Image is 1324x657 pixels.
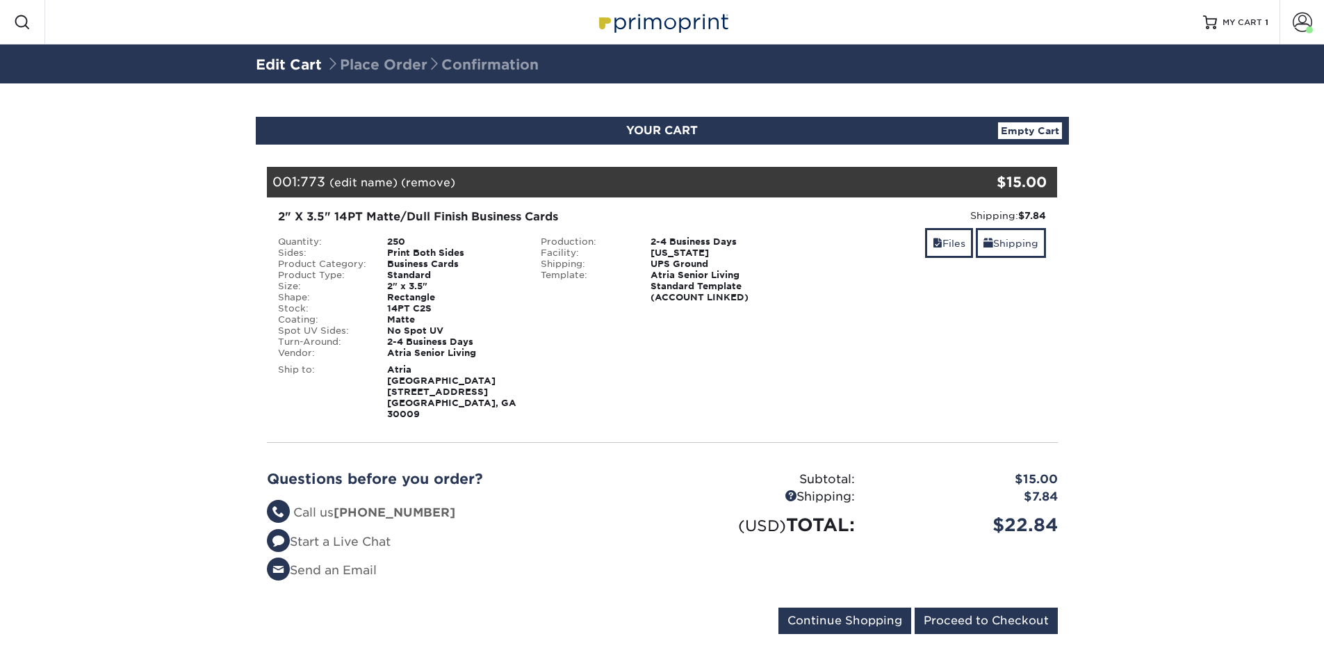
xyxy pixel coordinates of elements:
div: TOTAL: [662,512,865,538]
div: Shipping: [662,488,865,506]
div: $15.00 [865,471,1068,489]
div: Template: [530,270,640,303]
div: Ship to: [268,364,377,420]
div: [US_STATE] [640,248,794,259]
div: Vendor: [268,348,377,359]
div: Business Cards [377,259,530,270]
div: Coating: [268,314,377,325]
div: Subtotal: [662,471,865,489]
input: Proceed to Checkout [915,608,1058,634]
span: 1 [1265,17,1268,27]
span: YOUR CART [626,124,698,137]
span: MY CART [1223,17,1262,29]
div: 2-4 Business Days [640,236,794,248]
h2: Questions before you order? [267,471,652,487]
div: Product Type: [268,270,377,281]
div: $22.84 [865,512,1068,538]
span: 773 [300,174,325,189]
div: Turn-Around: [268,336,377,348]
div: 2-4 Business Days [377,336,530,348]
div: Product Category: [268,259,377,270]
div: Rectangle [377,292,530,303]
div: Quantity: [268,236,377,248]
div: 2" x 3.5" [377,281,530,292]
img: Primoprint [593,7,732,37]
div: $7.84 [865,488,1068,506]
div: Shipping: [804,209,1047,222]
div: Atria Senior Living [377,348,530,359]
strong: [PHONE_NUMBER] [334,505,455,519]
strong: $7.84 [1018,210,1046,221]
small: (USD) [738,517,786,535]
span: shipping [983,238,993,249]
div: No Spot UV [377,325,530,336]
div: Size: [268,281,377,292]
div: 2" X 3.5" 14PT Matte/Dull Finish Business Cards [278,209,783,225]
div: Print Both Sides [377,248,530,259]
a: Files [925,228,973,258]
div: Atria Senior Living Standard Template (ACCOUNT LINKED) [640,270,794,303]
div: 250 [377,236,530,248]
input: Continue Shopping [778,608,911,634]
div: Matte [377,314,530,325]
div: Shipping: [530,259,640,270]
div: Stock: [268,303,377,314]
a: Edit Cart [256,56,322,73]
div: UPS Ground [640,259,794,270]
div: Sides: [268,248,377,259]
div: Facility: [530,248,640,259]
span: files [933,238,942,249]
div: $15.00 [926,172,1047,193]
a: Start a Live Chat [267,535,391,549]
a: Shipping [976,228,1046,258]
div: Production: [530,236,640,248]
li: Call us [267,504,652,522]
strong: Atria [GEOGRAPHIC_DATA] [STREET_ADDRESS] [GEOGRAPHIC_DATA], GA 30009 [387,364,516,419]
a: (remove) [401,176,455,189]
div: Spot UV Sides: [268,325,377,336]
div: 001: [267,167,926,197]
div: 14PT C2S [377,303,530,314]
div: Shape: [268,292,377,303]
span: Place Order Confirmation [326,56,539,73]
a: Send an Email [267,563,377,577]
div: Standard [377,270,530,281]
a: (edit name) [329,176,398,189]
a: Empty Cart [998,122,1062,139]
